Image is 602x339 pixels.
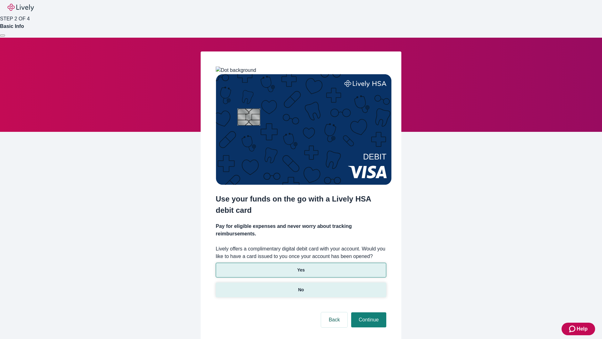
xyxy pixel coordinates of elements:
[216,223,386,238] h4: Pay for eligible expenses and never worry about tracking reimbursements.
[569,325,577,333] svg: Zendesk support icon
[216,74,392,185] img: Debit card
[298,287,304,293] p: No
[562,323,595,335] button: Zendesk support iconHelp
[297,267,305,273] p: Yes
[216,282,386,297] button: No
[216,263,386,277] button: Yes
[351,312,386,327] button: Continue
[216,67,256,74] img: Dot background
[321,312,347,327] button: Back
[216,245,386,260] label: Lively offers a complimentary digital debit card with your account. Would you like to have a card...
[216,193,386,216] h2: Use your funds on the go with a Lively HSA debit card
[577,325,588,333] span: Help
[8,4,34,11] img: Lively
